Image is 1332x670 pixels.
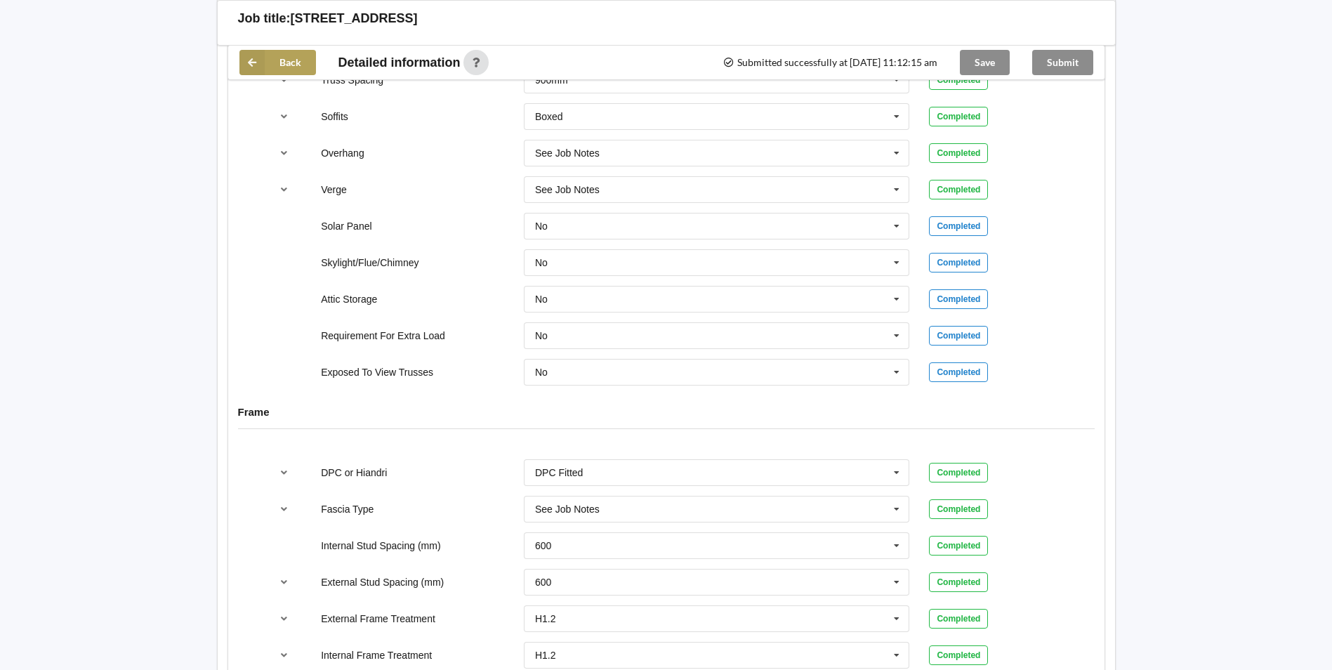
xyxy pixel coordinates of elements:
[270,104,298,129] button: reference-toggle
[929,180,988,199] div: Completed
[929,463,988,482] div: Completed
[270,606,298,631] button: reference-toggle
[321,184,347,195] label: Verge
[535,614,556,624] div: H1.2
[321,147,364,159] label: Overhang
[321,74,383,86] label: Truss Spacing
[535,75,568,85] div: 900mm
[338,56,461,69] span: Detailed information
[929,645,988,665] div: Completed
[929,253,988,272] div: Completed
[535,367,548,377] div: No
[535,258,548,268] div: No
[535,468,583,478] div: DPC Fitted
[535,331,548,341] div: No
[929,572,988,592] div: Completed
[535,221,548,231] div: No
[535,294,548,304] div: No
[321,504,374,515] label: Fascia Type
[535,577,551,587] div: 600
[535,650,556,660] div: H1.2
[723,58,937,67] span: Submitted successfully at [DATE] 11:12:15 am
[321,294,377,305] label: Attic Storage
[270,460,298,485] button: reference-toggle
[535,148,600,158] div: See Job Notes
[270,643,298,668] button: reference-toggle
[929,143,988,163] div: Completed
[239,50,316,75] button: Back
[929,362,988,382] div: Completed
[238,405,1095,419] h4: Frame
[321,540,440,551] label: Internal Stud Spacing (mm)
[321,577,444,588] label: External Stud Spacing (mm)
[535,504,600,514] div: See Job Notes
[321,367,433,378] label: Exposed To View Trusses
[929,536,988,556] div: Completed
[929,107,988,126] div: Completed
[929,289,988,309] div: Completed
[535,541,551,551] div: 600
[929,216,988,236] div: Completed
[270,177,298,202] button: reference-toggle
[270,140,298,166] button: reference-toggle
[321,221,371,232] label: Solar Panel
[321,650,432,661] label: Internal Frame Treatment
[321,467,387,478] label: DPC or Hiandri
[291,11,418,27] h3: [STREET_ADDRESS]
[535,112,563,121] div: Boxed
[929,609,988,629] div: Completed
[238,11,291,27] h3: Job title:
[270,497,298,522] button: reference-toggle
[929,499,988,519] div: Completed
[321,111,348,122] label: Soffits
[535,185,600,195] div: See Job Notes
[321,257,418,268] label: Skylight/Flue/Chimney
[321,330,445,341] label: Requirement For Extra Load
[929,326,988,346] div: Completed
[321,613,435,624] label: External Frame Treatment
[270,570,298,595] button: reference-toggle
